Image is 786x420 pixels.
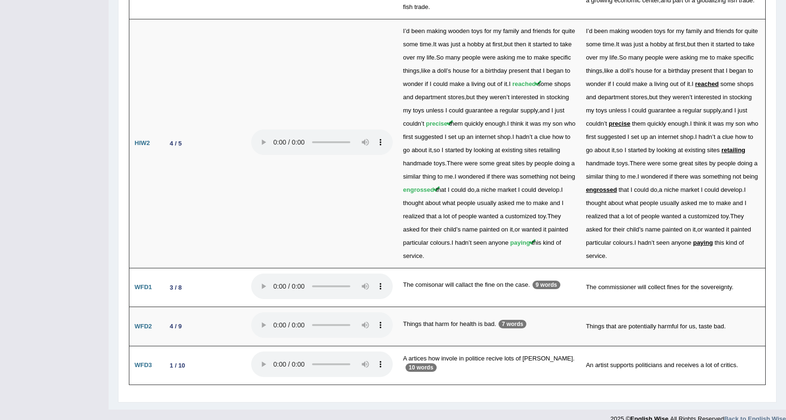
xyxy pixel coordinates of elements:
span: I [430,80,431,87]
span: t [691,94,693,101]
span: shops [554,80,571,87]
span: fish [403,3,413,10]
span: by [649,146,655,154]
span: so [433,146,440,154]
span: a [571,160,575,167]
span: I [690,120,692,127]
span: were [647,160,660,167]
span: set [448,133,456,140]
span: making [427,27,447,34]
span: I [627,133,629,140]
span: just [738,107,747,114]
span: was [621,41,632,48]
span: I [628,107,630,114]
span: it [429,146,432,154]
span: weren [673,94,689,101]
span: present [509,67,529,74]
span: up [641,133,648,140]
span: some [403,41,418,48]
span: for [654,67,661,74]
span: my [600,54,608,61]
span: looking [474,146,493,154]
span: it [687,80,690,87]
span: they [659,94,671,101]
span: a [645,41,648,48]
span: interested [511,94,538,101]
span: to [553,41,558,48]
span: started [628,146,647,154]
span: at [486,41,491,48]
span: at [495,146,500,154]
span: wooden [631,27,653,34]
span: an [650,133,656,140]
span: doll [437,67,447,74]
span: d [589,27,592,34]
span: my [586,107,594,114]
span: So [619,54,626,61]
span: just [634,41,643,48]
span: been [411,27,425,34]
span: take [743,41,755,48]
span: it [708,120,711,127]
span: regular [499,107,518,114]
span: doing [737,160,752,167]
span: a [663,67,666,74]
span: asking [680,54,698,61]
span: unless [609,107,627,114]
span: it [528,41,531,48]
span: started [445,146,464,154]
span: couldn [403,120,421,127]
span: my [403,107,411,114]
span: by [709,160,716,167]
span: how [552,133,564,140]
span: I [695,133,697,140]
span: and [403,94,414,101]
span: stocking [729,94,752,101]
span: people [534,160,553,167]
span: wonder [403,80,423,87]
span: out [670,80,678,87]
span: stocking [546,94,569,101]
span: existing [502,146,523,154]
span: It [616,41,619,48]
span: of [497,80,502,87]
span: first [586,133,596,140]
span: quite [744,27,758,34]
span: t [714,133,716,140]
span: existing [685,146,705,154]
span: handmade [586,160,615,167]
span: was [713,120,724,127]
span: some [538,80,553,87]
span: for [471,67,478,74]
span: people [717,160,735,167]
span: like [604,67,613,74]
span: looking [657,146,676,154]
span: started [533,41,552,48]
span: weren [490,94,506,101]
span: was [438,41,449,48]
span: toys [617,160,628,167]
span: shop [680,133,693,140]
span: I [613,80,615,87]
span: make [449,80,465,87]
span: people [462,54,481,61]
span: stores [631,94,647,101]
span: for [667,27,674,34]
span: life [427,54,435,61]
span: hobby [467,41,484,48]
span: been [594,27,608,34]
span: I [625,146,626,154]
span: enough [485,120,505,127]
span: toys [413,107,424,114]
span: reached [695,80,719,87]
span: a [466,80,470,87]
span: hadn [516,133,529,140]
span: s [631,67,634,74]
span: quickly [465,120,483,127]
span: I [551,107,553,114]
span: to [748,67,753,74]
span: that [714,67,724,74]
span: by [465,146,472,154]
span: retailing [721,146,745,154]
span: stores [448,94,465,101]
